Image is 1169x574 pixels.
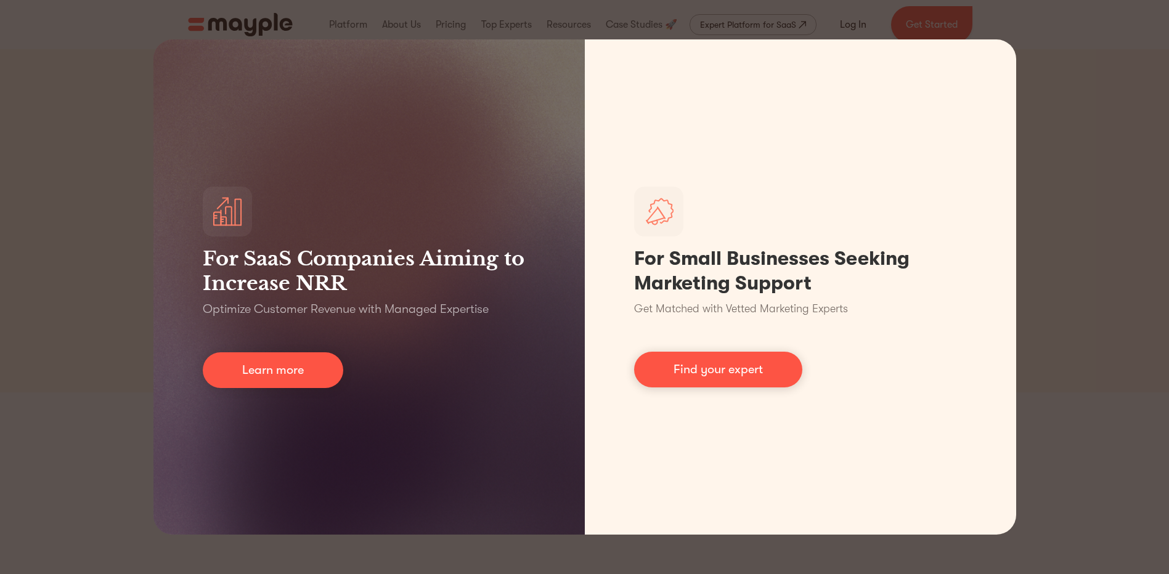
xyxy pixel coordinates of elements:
h3: For SaaS Companies Aiming to Increase NRR [203,246,536,296]
h1: For Small Businesses Seeking Marketing Support [634,246,967,296]
a: Find your expert [634,352,802,387]
p: Optimize Customer Revenue with Managed Expertise [203,301,489,318]
a: Learn more [203,352,343,388]
p: Get Matched with Vetted Marketing Experts [634,301,848,317]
